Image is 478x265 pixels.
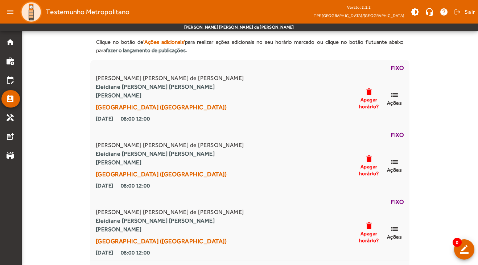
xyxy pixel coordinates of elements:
[46,6,129,18] span: Testemunho Metropolitano
[6,76,15,84] mat-icon: edit_calendar
[94,198,405,208] div: Fixo
[387,100,402,106] span: Ações
[96,225,244,234] strong: [PERSON_NAME]
[6,38,15,47] mat-icon: home
[94,64,405,74] div: Fixo
[364,154,373,163] mat-icon: delete
[96,248,114,257] strong: [DATE]
[6,94,15,103] mat-icon: perm_contact_calendar
[6,151,15,160] mat-icon: stadium
[358,96,380,109] span: Apagar horário?
[96,141,244,150] span: [PERSON_NAME] [PERSON_NAME] de [PERSON_NAME]
[6,132,15,141] mat-icon: post_add
[364,221,373,230] mat-icon: delete
[143,39,185,45] strong: 'Ações adicionais'
[453,238,462,247] span: 0
[96,208,244,216] span: [PERSON_NAME] [PERSON_NAME] de [PERSON_NAME]
[358,230,380,243] span: Apagar horário?
[314,12,404,19] span: TPE [GEOGRAPHIC_DATA]/[GEOGRAPHIC_DATA]
[121,181,150,190] strong: 08:00 12:00
[94,131,405,141] div: Fixo
[121,114,150,123] strong: 08:00 12:00
[96,114,114,123] strong: [DATE]
[96,150,244,158] strong: Eleidiane [PERSON_NAME] [PERSON_NAME]
[390,224,399,234] mat-icon: list
[96,237,244,245] div: [GEOGRAPHIC_DATA] ([GEOGRAPHIC_DATA])
[358,163,380,176] span: Apagar horário?
[390,157,399,167] mat-icon: list
[387,167,402,173] span: Ações
[314,3,404,12] div: Versão: 2.2.2
[3,5,17,19] mat-icon: menu
[121,248,150,257] strong: 08:00 12:00
[387,234,402,240] span: Ações
[106,47,186,53] strong: fazer o lançamento de publicações
[17,1,129,23] a: Testemunho Metropolitano
[6,57,15,66] mat-icon: work_history
[96,158,244,167] strong: [PERSON_NAME]
[20,1,42,23] img: Logo TPE
[96,74,244,83] span: [PERSON_NAME] [PERSON_NAME] de [PERSON_NAME]
[96,216,244,225] strong: Eleidiane [PERSON_NAME] [PERSON_NAME]
[96,91,244,100] strong: [PERSON_NAME]
[390,91,399,100] mat-icon: list
[96,181,114,190] strong: [DATE]
[96,83,244,91] strong: Eleidiane [PERSON_NAME] [PERSON_NAME]
[453,7,475,17] button: Sair
[6,113,15,122] mat-icon: handyman
[465,6,475,18] span: Sair
[96,170,244,178] div: [GEOGRAPHIC_DATA] ([GEOGRAPHIC_DATA])
[364,87,373,96] mat-icon: delete
[96,103,244,112] div: [GEOGRAPHIC_DATA] ([GEOGRAPHIC_DATA])
[90,32,410,60] div: Clique no botão de para realizar ações adicionais no seu horário marcado ou clique no botão flutu...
